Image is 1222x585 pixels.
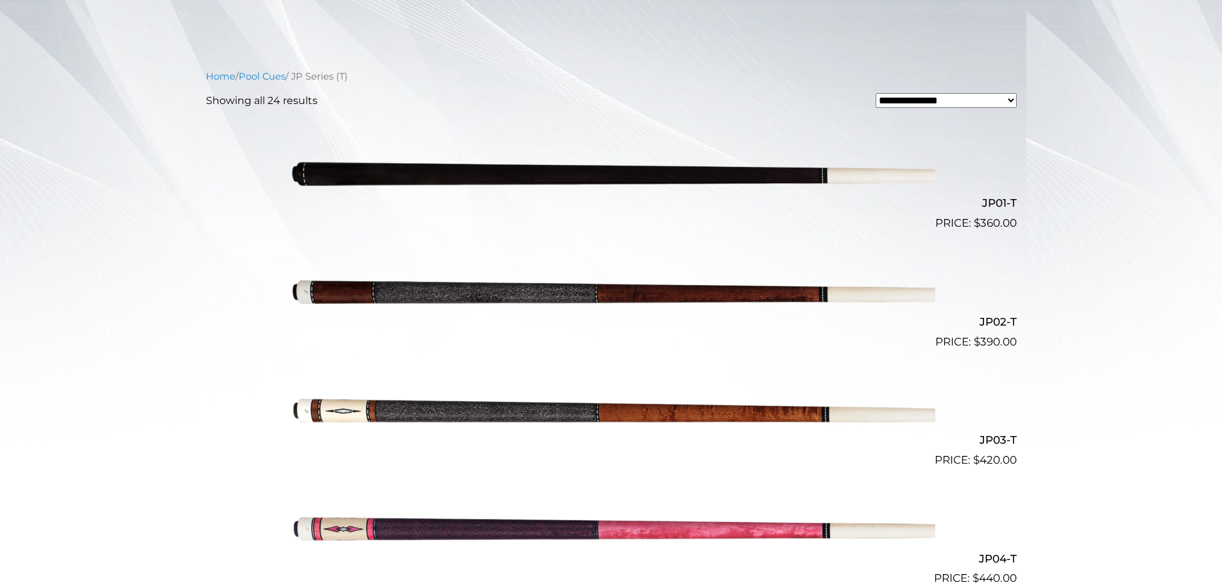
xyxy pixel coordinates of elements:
h2: JP01-T [206,191,1017,215]
img: JP03-T [287,356,935,464]
bdi: 420.00 [973,453,1017,466]
img: JP01-T [287,119,935,227]
img: JP02-T [287,237,935,345]
span: $ [973,453,980,466]
bdi: 360.00 [974,216,1017,229]
a: JP02-T $390.00 [206,237,1017,350]
h2: JP04-T [206,546,1017,570]
img: JP04-T [287,474,935,582]
a: Home [206,71,235,82]
span: $ [974,335,980,348]
h2: JP02-T [206,310,1017,333]
a: Pool Cues [239,71,285,82]
nav: Breadcrumb [206,69,1017,83]
p: Showing all 24 results [206,93,318,109]
bdi: 440.00 [972,572,1017,584]
h2: JP03-T [206,428,1017,452]
bdi: 390.00 [974,335,1017,348]
span: $ [974,216,980,229]
span: $ [972,572,979,584]
a: JP03-T $420.00 [206,356,1017,469]
a: JP01-T $360.00 [206,119,1017,232]
select: Shop order [876,93,1017,108]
